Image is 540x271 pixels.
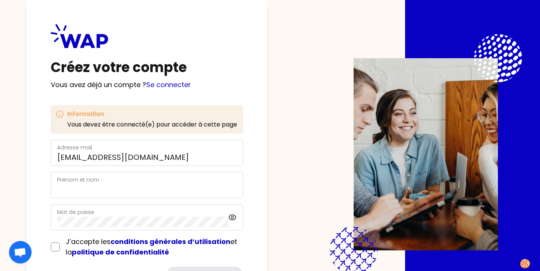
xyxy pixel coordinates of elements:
[66,237,237,257] span: J’accepte les et la
[57,144,92,151] label: Adresse mail
[67,110,237,119] h3: Information
[51,80,243,90] p: Vous avez déjà un compte ?
[110,237,230,246] a: conditions générales d’utilisation
[9,241,32,263] div: Ouvrir le chat
[72,247,169,257] a: politique de confidentialité
[146,80,191,89] a: Se connecter
[51,60,243,75] h1: Créez votre compte
[57,208,94,216] label: Mot de passe
[67,120,237,129] p: Vous devez être connecté(e) pour accéder à cette page
[57,176,99,184] label: Prénom et nom
[354,58,498,250] img: Description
